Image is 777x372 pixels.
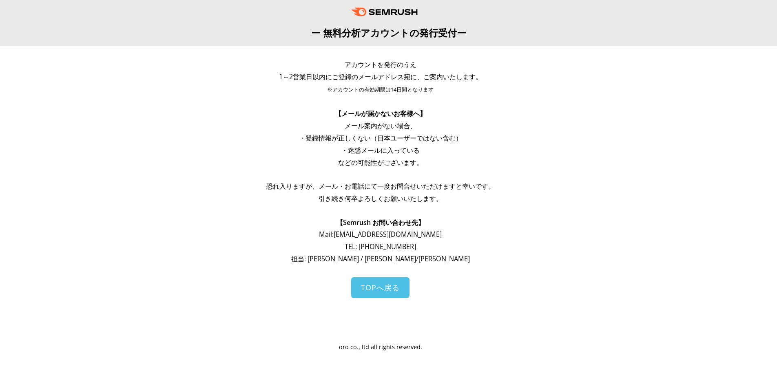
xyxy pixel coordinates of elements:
[311,26,466,39] span: ー 無料分析アカウントの発行受付ー
[279,72,482,81] span: 1～2営業日以内にご登録のメールアドレス宛に、ご案内いたします。
[299,134,462,143] span: ・登録情報が正しくない（日本ユーザーではない含む）
[291,254,470,263] span: 担当: [PERSON_NAME] / [PERSON_NAME]/[PERSON_NAME]
[335,109,426,118] span: 【メールが届かないお客様へ】
[327,86,434,93] span: ※アカウントの有効期限は14日間となります
[319,194,443,203] span: 引き続き何卒よろしくお願いいたします。
[341,146,420,155] span: ・迷惑メールに入っている
[345,242,416,251] span: TEL: [PHONE_NUMBER]
[319,230,442,239] span: Mail: [EMAIL_ADDRESS][DOMAIN_NAME]
[345,121,416,130] span: メール案内がない場合、
[336,218,425,227] span: 【Semrush お問い合わせ先】
[351,277,410,298] a: TOPへ戻る
[266,182,495,191] span: 恐れ入りますが、メール・お電話にて一度お問合せいただけますと幸いです。
[361,283,400,292] span: TOPへ戻る
[339,343,422,351] span: oro co., ltd all rights reserved.
[338,158,423,167] span: などの可能性がございます。
[345,60,416,69] span: アカウントを発行のうえ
